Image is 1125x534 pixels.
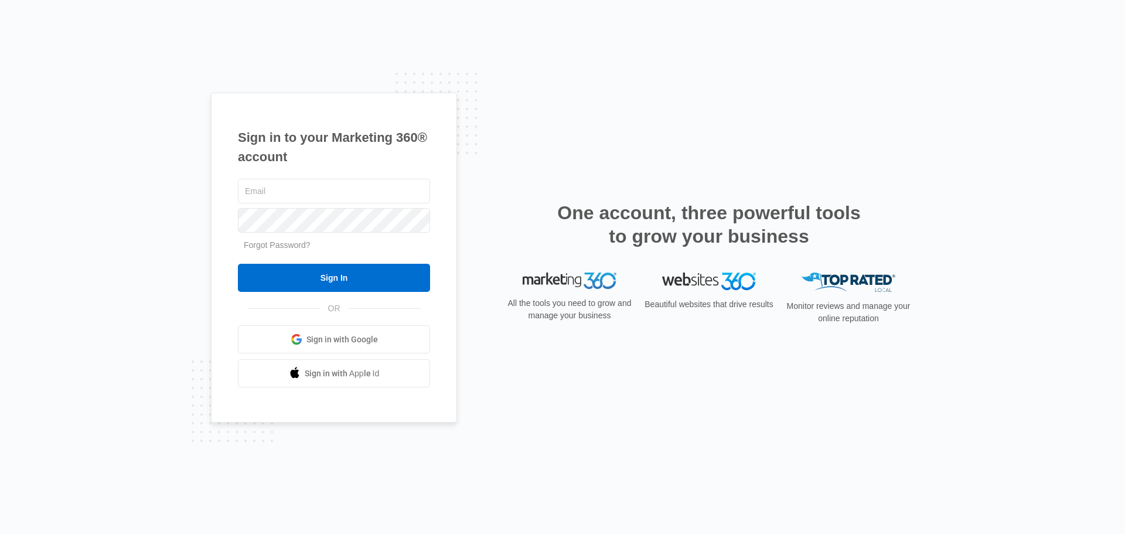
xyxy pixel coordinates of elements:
[238,179,430,203] input: Email
[238,264,430,292] input: Sign In
[238,128,430,166] h1: Sign in to your Marketing 360® account
[244,240,311,250] a: Forgot Password?
[802,273,895,292] img: Top Rated Local
[238,325,430,353] a: Sign in with Google
[523,273,616,289] img: Marketing 360
[305,368,380,380] span: Sign in with Apple Id
[320,302,349,315] span: OR
[238,359,430,387] a: Sign in with Apple Id
[554,201,864,248] h2: One account, three powerful tools to grow your business
[783,300,914,325] p: Monitor reviews and manage your online reputation
[662,273,756,290] img: Websites 360
[643,298,775,311] p: Beautiful websites that drive results
[306,334,378,346] span: Sign in with Google
[504,297,635,322] p: All the tools you need to grow and manage your business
